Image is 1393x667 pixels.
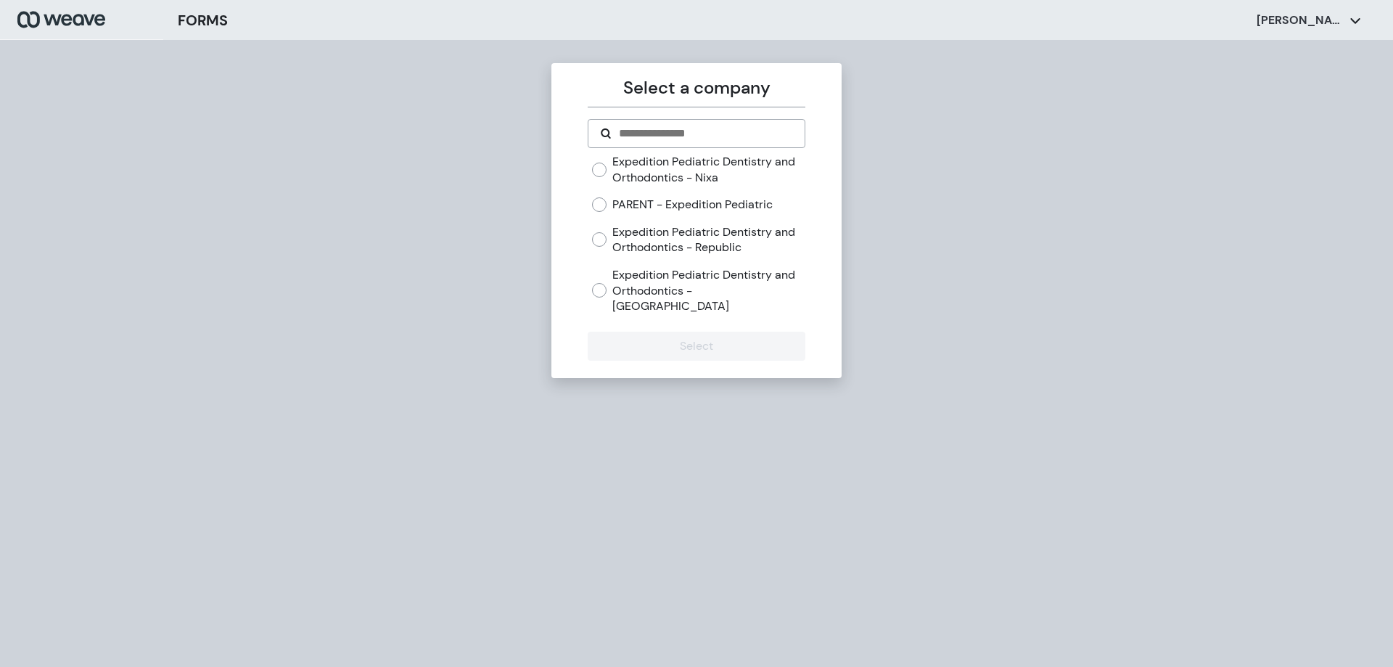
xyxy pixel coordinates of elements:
p: Select a company [588,75,805,101]
label: Expedition Pediatric Dentistry and Orthodontics - Nixa [612,154,805,185]
button: Select [588,332,805,361]
label: Expedition Pediatric Dentistry and Orthodontics - Republic [612,224,805,255]
label: Expedition Pediatric Dentistry and Orthodontics - [GEOGRAPHIC_DATA] [612,267,805,314]
input: Search [617,125,792,142]
h3: FORMS [178,9,228,31]
p: [PERSON_NAME] [1257,12,1344,28]
label: PARENT - Expedition Pediatric [612,197,773,213]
